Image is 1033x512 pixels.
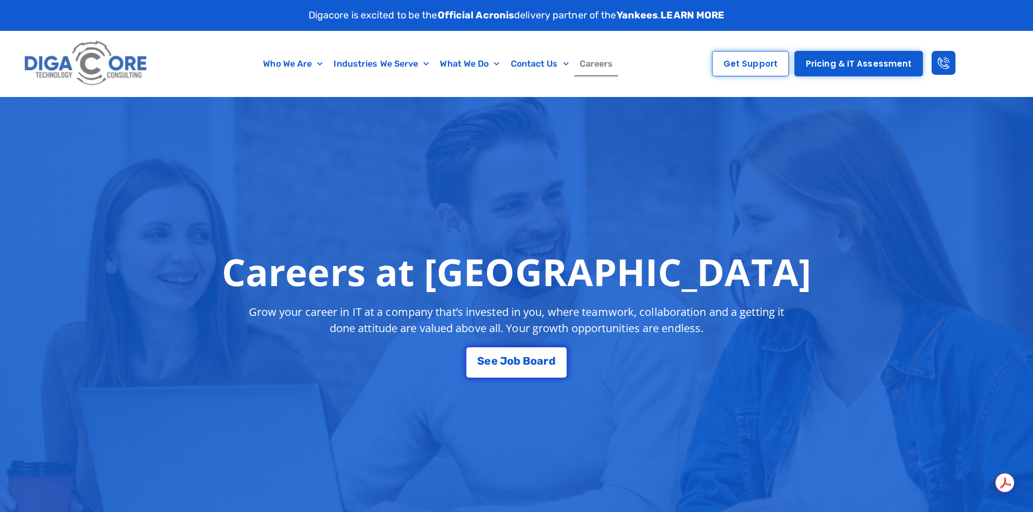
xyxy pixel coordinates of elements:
[507,355,514,366] span: o
[514,355,521,366] span: b
[491,355,498,366] span: e
[617,9,658,21] strong: Yankees
[21,36,151,91] img: Digacore logo 1
[806,60,912,68] span: Pricing & IT Assessment
[203,51,673,76] nav: Menu
[309,8,725,23] p: Digacore is excited to be the delivery partner of the .
[723,60,778,68] span: Get Support
[794,51,923,76] a: Pricing & IT Assessment
[239,304,794,336] p: Grow your career in IT at a company that’s invested in you, where teamwork, collaboration and a g...
[258,51,328,76] a: Who We Are
[438,9,515,21] strong: Official Acronis
[484,355,491,366] span: e
[466,347,566,378] a: See Job Board
[523,355,530,366] span: B
[505,51,574,76] a: Contact Us
[477,355,484,366] span: S
[537,355,543,366] span: a
[660,9,724,21] a: LEARN MORE
[549,355,556,366] span: d
[500,355,507,366] span: J
[328,51,434,76] a: Industries We Serve
[712,51,789,76] a: Get Support
[530,355,537,366] span: o
[543,355,548,366] span: r
[222,250,811,293] h1: Careers at [GEOGRAPHIC_DATA]
[434,51,505,76] a: What We Do
[574,51,619,76] a: Careers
